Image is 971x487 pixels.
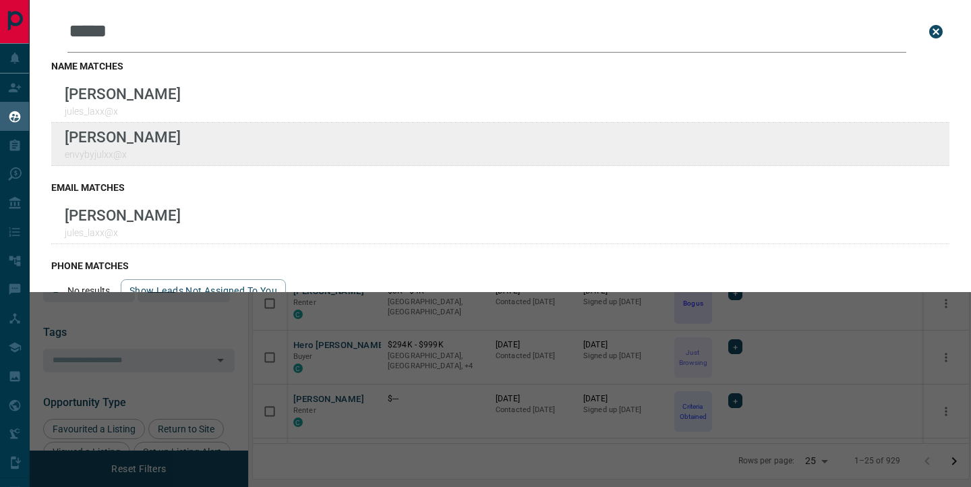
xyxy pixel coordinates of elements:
p: No results. [67,285,113,296]
h3: phone matches [51,260,949,271]
h3: name matches [51,61,949,71]
p: [PERSON_NAME] [65,206,181,224]
button: close search bar [922,18,949,45]
p: envybyjulxx@x [65,149,181,160]
p: [PERSON_NAME] [65,128,181,146]
button: show leads not assigned to you [121,279,286,302]
h3: email matches [51,182,949,193]
p: [PERSON_NAME] [65,85,181,103]
p: jules_laxx@x [65,106,181,117]
p: jules_laxx@x [65,227,181,238]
